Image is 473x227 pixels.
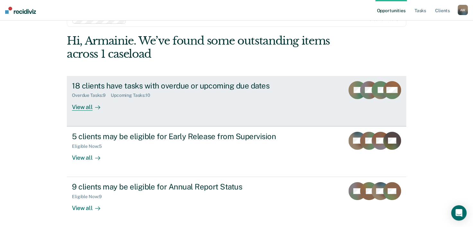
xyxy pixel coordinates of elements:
img: Recidiviz [5,7,36,14]
div: View all [72,149,108,161]
div: Upcoming Tasks : 10 [111,93,155,98]
div: Overdue Tasks : 9 [72,93,111,98]
div: A W [458,5,468,15]
div: Eligible Now : 5 [72,144,107,149]
div: View all [72,199,108,212]
div: Open Intercom Messenger [451,205,467,221]
div: 9 clients may be eligible for Annual Report Status [72,182,297,191]
div: 5 clients may be eligible for Early Release from Supervision [72,132,297,141]
a: 18 clients have tasks with overdue or upcoming due datesOverdue Tasks:9Upcoming Tasks:10View all [67,76,406,126]
a: 5 clients may be eligible for Early Release from SupervisionEligible Now:5View all [67,126,406,177]
div: View all [72,98,108,111]
div: Hi, Armainie. We’ve found some outstanding items across 1 caseload [67,34,338,61]
div: Eligible Now : 9 [72,194,107,199]
div: 18 clients have tasks with overdue or upcoming due dates [72,81,297,90]
button: AW [458,5,468,15]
